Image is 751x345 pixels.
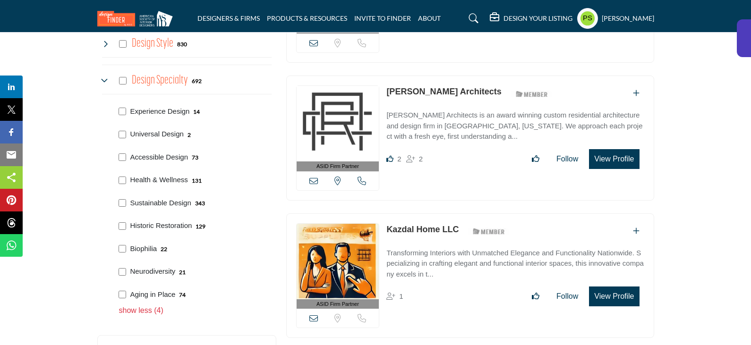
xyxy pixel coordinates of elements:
b: 74 [179,292,186,298]
a: ASID Firm Partner [297,224,379,309]
input: Select Biophilia checkbox [119,245,126,252]
a: Add To List [633,227,640,235]
span: 1 [399,292,403,300]
p: Historic Restoration: Preserve heritage sites and structures [130,220,192,231]
p: Universal Design: Universal Design [130,129,184,140]
a: ABOUT [418,14,441,22]
span: ASID Firm Partner [316,162,359,170]
h4: Design Style: Styles that range from contemporary to Victorian to meet any aesthetic vision. [132,35,173,52]
a: ASID Firm Partner [297,86,379,171]
div: 73 Results For Accessible Design [192,153,198,161]
div: DESIGN YOUR LISTING [490,13,572,24]
b: 22 [161,246,167,252]
span: 2 [419,155,423,163]
input: Select Universal Design checkbox [119,131,126,138]
button: View Profile [589,149,639,169]
div: Followers [386,291,403,302]
input: Select Sustainable Design checkbox [119,199,126,207]
p: Kazdal Home LLC [386,223,459,236]
input: Select Experience Design checkbox [119,108,126,115]
p: Accessible Design: Spaces for those with disabilities [130,152,188,163]
a: [PERSON_NAME] Architects is an award winning custom residential architecture and design firm in [... [386,104,644,142]
i: Likes [386,155,393,162]
a: DESIGNERS & FIRMS [197,14,260,22]
img: ASID Members Badge Icon [468,226,510,237]
div: 131 Results For Health & Wellness [192,176,202,185]
a: INVITE TO FINDER [354,14,411,22]
img: Site Logo [97,11,178,26]
div: 692 Results For Design Specialty [192,76,202,85]
a: Transforming Interiors with Unmatched Elegance and Functionality Nationwide. Specializing in craf... [386,242,644,280]
button: View Profile [589,286,639,306]
div: 343 Results For Sustainable Design [195,199,205,207]
div: 74 Results For Aging in Place [179,290,186,299]
p: Experience Design: A process of creating a physical experience in a way that it engages the peopl... [130,106,190,117]
b: 21 [179,269,186,276]
h5: DESIGN YOUR LISTING [504,14,572,23]
b: 129 [196,223,205,230]
b: 2 [188,132,191,138]
a: Search [460,11,485,26]
p: Sustainable Design: Eco-friendly, energy efficient designs [130,198,191,209]
span: ASID Firm Partner [316,300,359,308]
div: 14 Results For Experience Design [193,107,200,116]
p: Biophilia: Biophilic design is an approach to architecture that seeks to connect building occupan... [130,244,157,254]
div: 21 Results For Neurodiversity [179,268,186,276]
div: 22 Results For Biophilia [161,244,167,253]
button: Show hide supplier dropdown [577,8,598,29]
p: Neurodiversity: Accommodate those with neurological differences [130,266,176,277]
a: Kazdal Home LLC [386,225,459,234]
p: Transforming Interiors with Unmatched Elegance and Functionality Nationwide. Specializing in craf... [386,248,644,280]
input: Select Health & Wellness checkbox [119,177,126,184]
h5: [PERSON_NAME] [602,14,654,23]
p: Clark Richardson Architects [386,85,501,98]
div: 830 Results For Design Style [177,40,187,48]
button: Follow [550,150,584,168]
input: Select Historic Restoration checkbox [119,222,126,230]
button: Follow [550,287,584,306]
p: [PERSON_NAME] Architects is an award winning custom residential architecture and design firm in [... [386,110,644,142]
img: Clark Richardson Architects [297,86,379,161]
p: Aging in Place: Enable independent living for seniors [130,289,176,300]
input: Select Aging in Place checkbox [119,291,126,298]
span: 2 [397,155,401,163]
button: Like listing [526,287,546,306]
a: [PERSON_NAME] Architects [386,87,501,96]
input: Select Accessible Design checkbox [119,153,126,161]
input: Select Neurodiversity checkbox [119,268,126,276]
b: 830 [177,41,187,48]
p: show less (4) [119,305,272,316]
b: 73 [192,154,198,161]
p: Health & Wellness: Promote occupant health and well-being [130,175,188,185]
img: Kazdal Home LLC [297,224,379,299]
a: Add To List [633,89,640,97]
b: 131 [192,177,202,184]
div: 2 Results For Universal Design [188,130,191,139]
div: Followers [406,153,423,165]
input: Select Design Style checkbox [119,40,127,48]
b: 692 [192,78,202,84]
h4: Design Specialty: Sustainable, accessible, health-promoting, neurodiverse-friendly, age-in-place,... [132,72,188,89]
button: Like listing [526,150,546,168]
input: Select Design Specialty checkbox [119,77,127,84]
b: 14 [193,109,200,115]
b: 343 [195,200,205,207]
a: PRODUCTS & RESOURCES [267,14,347,22]
img: ASID Members Badge Icon [511,88,553,100]
div: 129 Results For Historic Restoration [196,222,205,230]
